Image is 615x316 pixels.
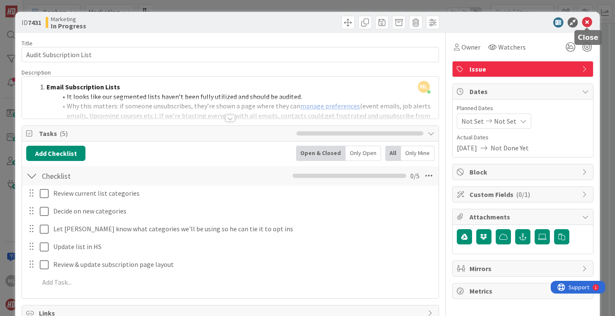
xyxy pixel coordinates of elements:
[53,260,433,269] p: Review & update subscription page layout
[39,128,292,139] span: Tasks
[469,212,578,222] span: Attachments
[457,104,589,113] span: Planned Dates
[578,33,599,42] h5: Close
[53,224,433,234] p: Let [PERSON_NAME] know what categories we'll be using so he can tie it to opt ins
[469,167,578,177] span: Block
[385,146,401,161] div: All
[457,133,589,142] span: Actual Dates
[516,190,530,199] span: ( 0/1 )
[22,17,41,28] span: ID
[469,64,578,74] span: Issue
[39,168,215,183] input: Add Checklist...
[18,1,38,11] span: Support
[461,116,484,126] span: Not Set
[22,69,51,76] span: Description
[491,143,529,153] span: Not Done Yet
[53,242,433,252] p: Update list in HS
[296,146,346,161] div: Open & Closed
[67,92,302,101] span: It looks like our segmented lists haven’t been fully utilized and should be audited.
[469,86,578,97] span: Dates
[44,3,46,10] div: 1
[457,143,477,153] span: [DATE]
[346,146,381,161] div: Only Open
[60,129,68,138] span: ( 5 )
[51,22,86,29] b: In Progress
[22,47,439,62] input: type card name here...
[418,81,430,93] span: ML
[26,146,85,161] button: Add Checklist
[51,16,86,22] span: Marketing
[401,146,434,161] div: Only Mine
[469,189,578,200] span: Custom Fields
[494,116,516,126] span: Not Set
[469,286,578,296] span: Metrics
[469,263,578,274] span: Mirrors
[53,206,433,216] p: Decide on new categories
[410,171,420,181] span: 0 / 5
[28,18,41,27] b: 7431
[461,42,480,52] span: Owner
[53,188,433,198] p: Review current list categories
[498,42,526,52] span: Watchers
[47,83,120,91] strong: Email Subscription Lists
[22,39,33,47] label: Title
